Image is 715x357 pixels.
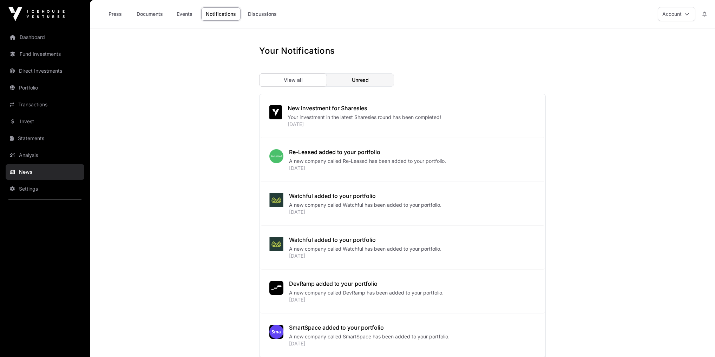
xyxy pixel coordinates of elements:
[6,80,84,95] a: Portfolio
[289,289,533,296] div: A new company called DevRamp has been added to your portfolio.
[6,131,84,146] a: Statements
[269,281,283,295] img: SVGs_DevRamp.svg
[6,181,84,197] a: Settings
[6,63,84,79] a: Direct Investments
[259,45,335,57] h1: Your Notifications
[352,77,369,84] span: Unread
[6,147,84,163] a: Analysis
[243,7,281,21] a: Discussions
[289,158,533,165] div: A new company called Re-Leased has been added to your portfolio.
[201,7,241,21] a: Notifications
[260,182,545,226] a: Watchful added to your portfolioA new company called Watchful has been added to your portfolio.[D...
[260,270,545,313] a: DevRamp added to your portfolioA new company called DevRamp has been added to your portfolio.[DATE]
[289,323,533,332] div: SmartSpace added to your portfolio
[260,138,545,182] a: Re-Leased added to your portfolioA new company called Re-Leased has been added to your portfolio....
[6,164,84,180] a: News
[289,333,533,340] div: A new company called SmartSpace has been added to your portfolio.
[269,237,283,251] img: watchful_ai_logo.jpeg
[289,165,533,172] div: [DATE]
[6,97,84,112] a: Transactions
[288,121,533,128] div: [DATE]
[289,148,533,156] div: Re-Leased added to your portfolio
[269,193,283,207] img: watchful_ai_logo.jpeg
[289,209,533,216] div: [DATE]
[289,236,533,244] div: Watchful added to your portfolio
[269,149,283,163] img: download.png
[289,201,533,209] div: A new company called Watchful has been added to your portfolio.
[260,226,545,270] a: Watchful added to your portfolioA new company called Watchful has been added to your portfolio.[D...
[289,252,533,259] div: [DATE]
[132,7,168,21] a: Documents
[289,279,533,288] div: DevRamp added to your portfolio
[288,114,533,121] div: Your investment in the latest Sharesies round has been completed!
[288,104,533,112] div: New investment for Sharesies
[260,94,545,138] a: New investment for SharesiesYour investment in the latest Sharesies round has been completed![DATE]
[6,29,84,45] a: Dashboard
[170,7,198,21] a: Events
[289,192,533,200] div: Watchful added to your portfolio
[289,245,533,252] div: A new company called Watchful has been added to your portfolio.
[658,7,695,21] button: Account
[8,7,65,21] img: Icehouse Ventures Logo
[101,7,129,21] a: Press
[272,108,279,117] img: iv-small-logo.svg
[6,114,84,129] a: Invest
[289,296,533,303] div: [DATE]
[6,46,84,62] a: Fund Investments
[269,325,283,339] img: smartspace398.png
[289,340,533,347] div: [DATE]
